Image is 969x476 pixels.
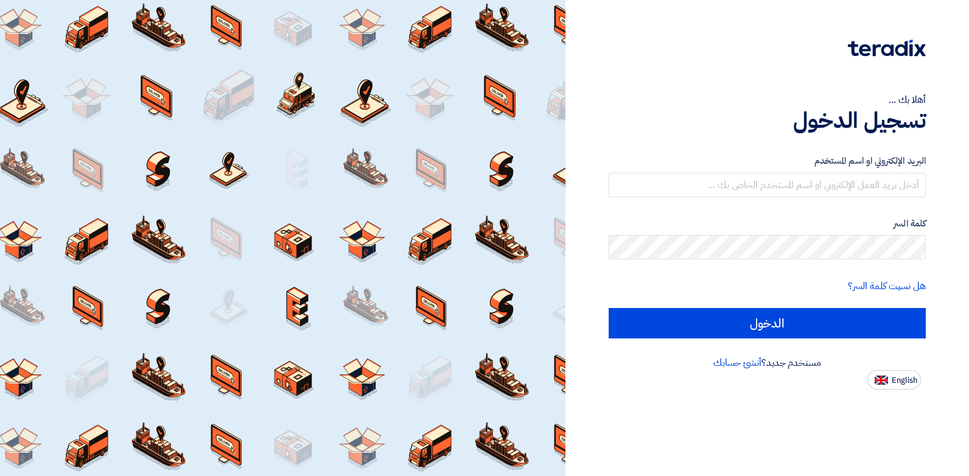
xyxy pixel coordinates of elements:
img: en-US.png [875,376,888,385]
a: أنشئ حسابك [713,355,761,370]
input: الدخول [609,308,926,338]
label: كلمة السر [609,217,926,231]
div: أهلا بك ... [609,93,926,107]
a: هل نسيت كلمة السر؟ [848,279,926,293]
span: English [892,376,917,385]
img: Teradix logo [848,40,926,57]
input: أدخل بريد العمل الإلكتروني او اسم المستخدم الخاص بك ... [609,173,926,197]
div: مستخدم جديد؟ [609,355,926,370]
label: البريد الإلكتروني او اسم المستخدم [609,154,926,168]
h1: تسجيل الدخول [609,107,926,134]
button: English [867,370,921,390]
